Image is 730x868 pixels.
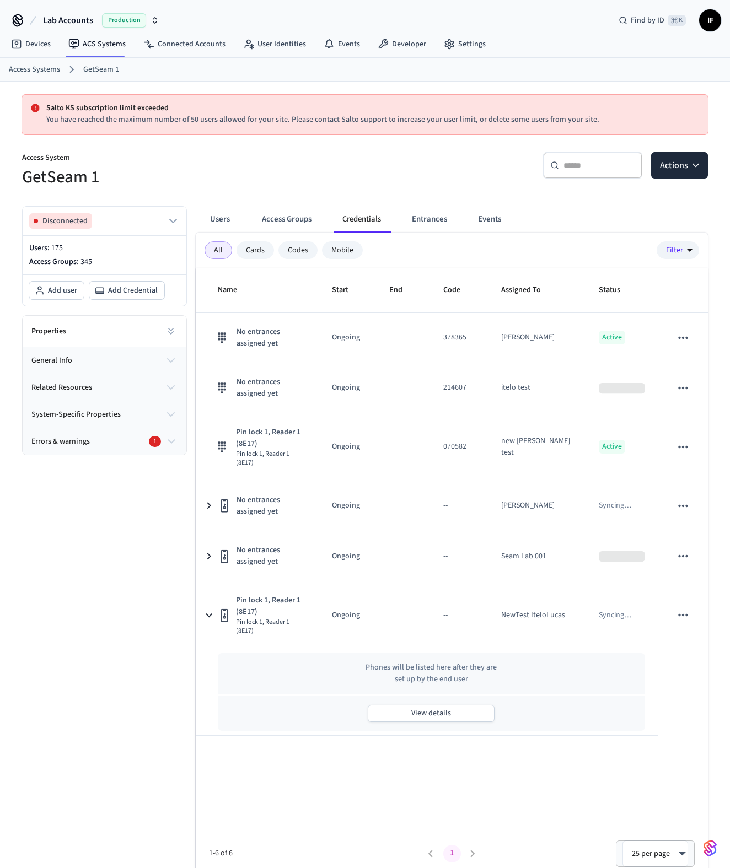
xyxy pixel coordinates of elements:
[237,376,305,400] span: No entrances assigned yet
[51,242,63,254] span: 175
[29,213,180,229] button: Disconnected
[332,382,363,393] p: Ongoing
[31,382,92,393] span: related resources
[23,401,186,428] button: system-specific properties
[332,441,363,452] p: Ongoing
[60,34,135,54] a: ACS Systems
[599,610,631,621] p: Syncing …
[236,618,305,635] span: Pin lock 1, Reader 1 (8E17)
[501,382,530,393] div: itelo test
[205,241,232,259] div: All
[236,450,305,467] span: Pin lock 1, Reader 1 (8E17)
[435,34,495,54] a: Settings
[369,34,435,54] a: Developer
[699,9,721,31] button: IF
[421,845,484,862] nav: pagination navigation
[668,15,686,26] span: ⌘ K
[443,845,461,862] button: page 1
[599,331,625,344] p: Active
[334,206,390,233] button: Credentials
[31,355,72,366] span: general info
[622,840,688,867] div: 25 per page
[631,15,664,26] span: Find by ID
[46,114,699,126] p: You have reached the maximum number of 50 users allowed for your site. Please contact Salto suppo...
[332,551,363,562] p: Ongoing
[501,610,565,621] div: NewTest IteloLucas
[102,13,146,28] span: Production
[501,551,546,562] div: Seam Lab 001
[368,705,495,722] button: View details
[389,282,417,299] span: End
[29,256,180,268] p: Access Groups:
[599,500,631,511] p: Syncing …
[31,436,90,448] span: Errors & warnings
[599,440,625,454] p: Active
[332,282,363,299] span: Start
[651,152,708,179] button: Actions
[700,10,720,30] span: IF
[22,166,358,188] h5: GetSeam 1
[236,427,305,450] span: Pin lock 1, Reader 1 (8E17)
[237,326,305,349] span: No entrances assigned yet
[23,428,186,455] button: Errors & warnings1
[42,215,88,227] span: Disconnected
[83,64,119,76] a: GetSeam 1
[29,242,180,254] p: Users:
[23,374,186,401] button: related resources
[332,332,363,343] p: Ongoing
[403,206,456,233] button: Entrances
[31,409,121,420] span: system-specific properties
[443,282,475,299] span: Code
[2,34,60,54] a: Devices
[443,441,466,452] div: 070582
[704,839,717,857] img: SeamLogoGradient.69752ec5.svg
[443,610,448,621] div: --
[315,34,369,54] a: Events
[236,595,305,618] span: Pin lock 1, Reader 1 (8E17)
[501,332,555,343] div: [PERSON_NAME]
[365,662,497,685] p: Phones will be listed here after they are set up by the end user
[23,347,186,374] button: general info
[469,206,510,233] button: Events
[610,10,695,30] div: Find by ID⌘ K
[332,610,363,621] p: Ongoing
[234,34,315,54] a: User Identities
[29,282,84,299] button: Add user
[200,206,240,233] button: Users
[332,500,363,511] p: Ongoing
[599,282,635,299] span: Status
[46,103,699,114] p: Salto KS subscription limit exceeded
[209,848,421,859] span: 1-6 of 6
[443,382,466,393] div: 214607
[196,268,708,736] table: sticky table
[501,282,555,299] span: Assigned To
[31,326,66,337] h2: Properties
[43,14,93,27] span: Lab Accounts
[237,544,305,568] span: No entrances assigned yet
[237,241,274,259] div: Cards
[218,282,251,299] span: Name
[80,256,92,267] span: 345
[657,241,699,259] button: Filter
[237,494,305,517] span: No entrances assigned yet
[253,206,320,233] button: Access Groups
[443,332,466,343] div: 378365
[135,34,234,54] a: Connected Accounts
[9,64,60,76] a: Access Systems
[443,551,448,562] div: --
[278,241,318,259] div: Codes
[48,285,77,296] span: Add user
[322,241,363,259] div: Mobile
[501,435,572,459] div: new [PERSON_NAME] test
[22,152,358,166] p: Access System
[149,436,161,447] div: 1
[443,500,448,511] div: --
[108,285,158,296] span: Add Credential
[501,500,555,511] div: [PERSON_NAME]
[89,282,164,299] button: Add Credential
